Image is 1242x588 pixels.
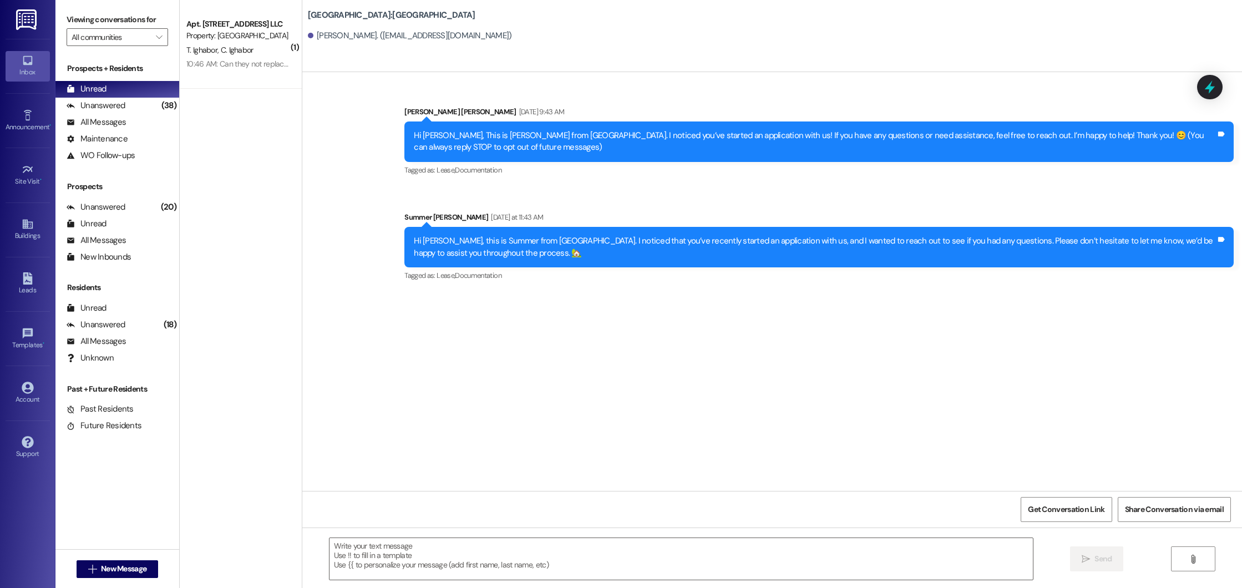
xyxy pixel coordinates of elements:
button: Get Conversation Link [1021,497,1112,522]
label: Viewing conversations for [67,11,168,28]
a: Support [6,433,50,463]
a: Templates • [6,324,50,354]
div: Unanswered [67,201,125,213]
div: Residents [55,282,179,293]
div: All Messages [67,235,126,246]
i:  [156,33,162,42]
button: Send [1070,546,1124,571]
div: Past + Future Residents [55,383,179,395]
div: Maintenance [67,133,128,145]
div: Unknown [67,352,114,364]
div: Property: [GEOGRAPHIC_DATA] [186,30,289,42]
div: (20) [158,199,179,216]
button: Share Conversation via email [1118,497,1231,522]
span: Lease , [437,165,455,175]
div: Hi [PERSON_NAME], this is Summer from [GEOGRAPHIC_DATA]. I noticed that you’ve recently started a... [414,235,1216,259]
div: WO Follow-ups [67,150,135,161]
span: Documentation [455,165,501,175]
div: [DATE] 9:43 AM [516,106,565,118]
div: All Messages [67,336,126,347]
span: Share Conversation via email [1125,504,1224,515]
a: Buildings [6,215,50,245]
button: New Message [77,560,159,578]
div: Hi [PERSON_NAME], This is [PERSON_NAME] from [GEOGRAPHIC_DATA]. I noticed you’ve started an appli... [414,130,1216,154]
div: All Messages [67,116,126,128]
span: • [43,339,44,347]
a: Account [6,378,50,408]
div: (38) [159,97,179,114]
div: Future Residents [67,420,141,432]
div: Unread [67,83,107,95]
div: Tagged as: [404,162,1234,178]
img: ResiDesk Logo [16,9,39,30]
i:  [1082,555,1090,564]
a: Site Visit • [6,160,50,190]
span: • [40,176,42,184]
span: Documentation [455,271,501,280]
div: [PERSON_NAME]. ([EMAIL_ADDRESS][DOMAIN_NAME]) [308,30,512,42]
div: Tagged as: [404,267,1234,283]
span: C. Ighabor [221,45,254,55]
span: • [49,121,51,129]
div: Unread [67,218,107,230]
span: New Message [101,563,146,575]
div: Unread [67,302,107,314]
div: Prospects + Residents [55,63,179,74]
input: All communities [72,28,150,46]
span: T. Ighabor [186,45,221,55]
b: [GEOGRAPHIC_DATA]: [GEOGRAPHIC_DATA] [308,9,475,21]
span: Lease , [437,271,455,280]
div: Apt. [STREET_ADDRESS] LLC [186,18,289,30]
div: Unanswered [67,319,125,331]
div: [DATE] at 11:43 AM [488,211,543,223]
div: New Inbounds [67,251,131,263]
div: (18) [161,316,179,333]
div: Summer [PERSON_NAME] [404,211,1234,227]
i:  [88,565,97,574]
a: Leads [6,269,50,299]
div: Prospects [55,181,179,192]
a: Inbox [6,51,50,81]
i:  [1189,555,1197,564]
span: Get Conversation Link [1028,504,1104,515]
div: [PERSON_NAME] [PERSON_NAME] [404,106,1234,121]
div: Unanswered [67,100,125,111]
span: Send [1094,553,1112,565]
div: Past Residents [67,403,134,415]
div: 10:46 AM: Can they not replace ours? We use a higher grade filter due to allergies. - #1501 [186,59,476,69]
